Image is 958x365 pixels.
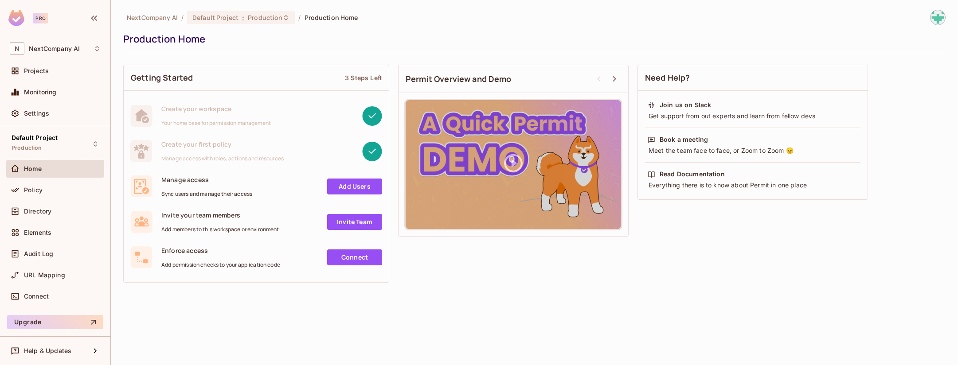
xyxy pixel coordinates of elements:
[648,146,858,155] div: Meet the team face to face, or Zoom to Zoom 😉
[648,181,858,190] div: Everything there is to know about Permit in one place
[660,170,725,179] div: Read Documentation
[127,13,178,22] span: the active workspace
[327,214,382,230] a: Invite Team
[161,155,284,162] span: Manage access with roles, actions and resources
[24,347,71,354] span: Help & Updates
[7,315,103,329] button: Upgrade
[12,134,58,141] span: Default Project
[24,110,49,117] span: Settings
[327,179,382,194] a: Add Users
[24,250,53,257] span: Audit Log
[192,13,239,22] span: Default Project
[161,211,279,219] span: Invite your team members
[161,140,284,148] span: Create your first policy
[645,72,690,83] span: Need Help?
[161,226,279,233] span: Add members to this workspace or environment
[161,246,280,255] span: Enforce access
[406,74,512,85] span: Permit Overview and Demo
[327,249,382,265] a: Connect
[24,208,51,215] span: Directory
[298,13,301,22] li: /
[33,13,48,23] div: Pro
[24,89,57,96] span: Monitoring
[161,120,271,127] span: Your home base for permission management
[345,74,382,82] div: 3 Steps Left
[660,101,711,109] div: Join us on Slack
[305,13,358,22] span: Production Home
[181,13,184,22] li: /
[242,14,245,21] span: :
[161,175,252,184] span: Manage access
[161,105,271,113] span: Create your workspace
[660,135,708,144] div: Book a meeting
[24,165,42,172] span: Home
[8,10,24,26] img: SReyMgAAAABJRU5ErkJggg==
[12,144,42,151] span: Production
[161,261,280,268] span: Add permission checks to your application code
[248,13,282,22] span: Production
[24,293,49,300] span: Connect
[161,190,252,198] span: Sync users and manage their access
[24,67,49,74] span: Projects
[24,186,43,194] span: Policy
[648,112,858,120] div: Get support from out experts and learn from fellow devs
[931,10,945,25] img: josh@nextcompany.io
[24,229,51,236] span: Elements
[29,45,80,52] span: Workspace: NextCompany AI
[123,32,941,46] div: Production Home
[24,272,65,279] span: URL Mapping
[131,72,193,83] span: Getting Started
[10,42,24,55] span: N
